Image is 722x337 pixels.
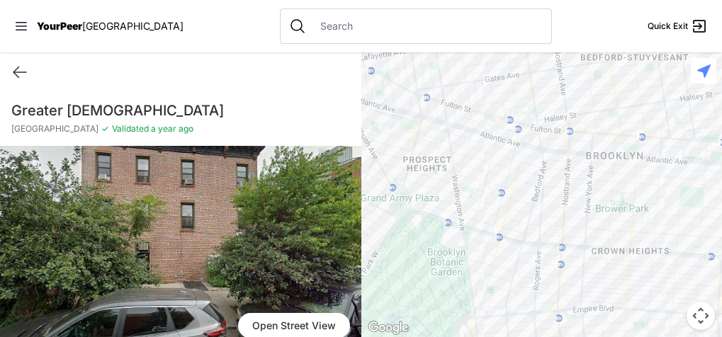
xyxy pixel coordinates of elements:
[687,302,715,330] button: Map camera controls
[11,101,350,120] h1: Greater [DEMOGRAPHIC_DATA]
[365,319,412,337] a: Open this area in Google Maps (opens a new window)
[648,18,708,35] a: Quick Exit
[312,19,543,33] input: Search
[37,22,184,30] a: YourPeer[GEOGRAPHIC_DATA]
[82,20,184,32] span: [GEOGRAPHIC_DATA]
[112,123,149,134] span: Validated
[11,123,98,135] span: [GEOGRAPHIC_DATA]
[101,123,109,135] span: ✓
[149,123,193,134] span: a year ago
[365,319,412,337] img: Google
[648,21,688,32] span: Quick Exit
[37,20,82,32] span: YourPeer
